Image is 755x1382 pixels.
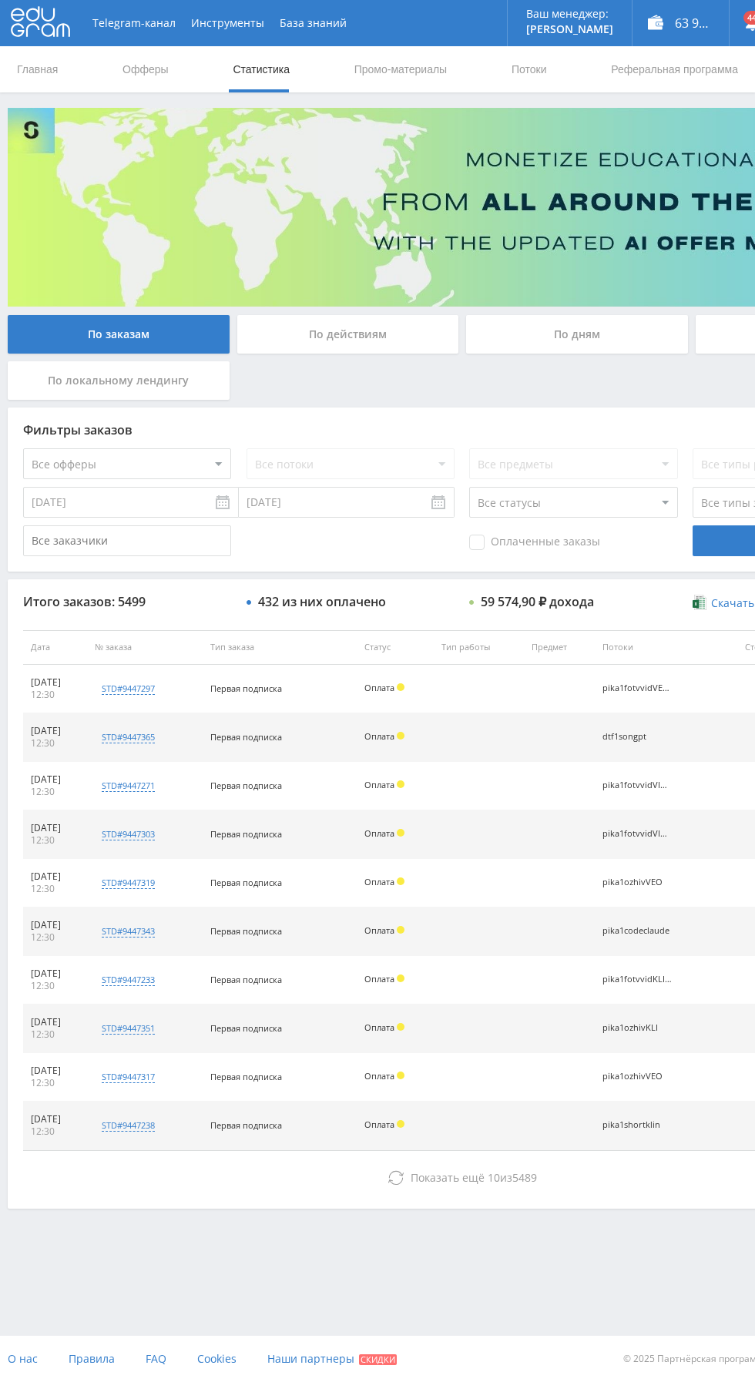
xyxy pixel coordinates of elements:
span: Холд [397,877,404,885]
p: Ваш менеджер: [526,8,613,20]
span: О нас [8,1351,38,1366]
th: Тип работы [434,630,523,665]
div: [DATE] [31,725,79,737]
a: Главная [15,46,59,92]
span: Холд [397,732,404,740]
span: Оплата [364,1119,394,1130]
span: 10 [488,1170,500,1185]
div: [DATE] [31,1016,79,1028]
span: Оплаченные заказы [469,535,600,550]
div: 12:30 [31,1125,79,1138]
span: Первая подписка [210,731,282,743]
div: pika1ozhivKLI [602,1023,672,1033]
div: std#9447365 [102,731,155,743]
div: По заказам [8,315,230,354]
th: Статус [357,630,435,665]
span: Холд [397,1120,404,1128]
div: 12:30 [31,834,79,847]
span: Оплата [364,730,394,742]
div: По локальному лендингу [8,361,230,400]
a: Наши партнеры Скидки [267,1336,397,1382]
span: Оплата [364,682,394,693]
div: std#9447317 [102,1071,155,1083]
a: Промо-материалы [353,46,448,92]
a: Офферы [121,46,170,92]
span: Первая подписка [210,925,282,937]
a: Правила [69,1336,115,1382]
div: std#9447238 [102,1119,155,1132]
span: Оплата [364,876,394,887]
div: 12:30 [31,1077,79,1089]
a: Статистика [231,46,291,92]
div: 12:30 [31,980,79,992]
span: Оплата [364,924,394,936]
span: Оплата [364,779,394,790]
th: Тип заказа [203,630,357,665]
div: [DATE] [31,773,79,786]
span: Первая подписка [210,1071,282,1082]
div: std#9447351 [102,1022,155,1035]
a: О нас [8,1336,38,1382]
div: [DATE] [31,870,79,883]
span: Холд [397,1023,404,1031]
div: std#9447233 [102,974,155,986]
a: FAQ [146,1336,166,1382]
div: dtf1songpt [602,732,672,742]
div: [DATE] [31,676,79,689]
div: 12:30 [31,689,79,701]
div: pika1fotvvidVEO3 [602,683,672,693]
span: Холд [397,780,404,788]
span: Первая подписка [210,683,282,694]
div: pika1fotvvidVIDGEN [602,829,672,839]
th: Потоки [595,630,713,665]
span: Показать ещё [411,1170,485,1185]
div: [DATE] [31,1065,79,1077]
div: [DATE] [31,822,79,834]
div: pika1shortklin [602,1120,672,1130]
div: По дням [466,315,688,354]
span: Оплата [364,1070,394,1082]
div: std#9447319 [102,877,155,889]
span: Оплата [364,973,394,985]
div: 59 574,90 ₽ дохода [481,595,594,609]
div: std#9447297 [102,683,155,695]
span: Холд [397,829,404,837]
th: № заказа [87,630,203,665]
span: Первая подписка [210,877,282,888]
div: pika1ozhivVEO [602,877,672,887]
span: Первая подписка [210,1022,282,1034]
span: из [411,1170,537,1185]
a: Cookies [197,1336,237,1382]
div: pika1ozhivVEO [602,1072,672,1082]
span: Оплата [364,1021,394,1033]
div: 12:30 [31,737,79,750]
span: Cookies [197,1351,237,1366]
div: pika1codeclaude [602,926,672,936]
span: Правила [69,1351,115,1366]
input: Все заказчики [23,525,231,556]
div: [DATE] [31,1113,79,1125]
img: xlsx [693,595,706,610]
div: 12:30 [31,786,79,798]
span: Скидки [359,1354,397,1365]
span: Первая подписка [210,974,282,985]
div: [DATE] [31,968,79,980]
th: Предмет [524,630,595,665]
span: Первая подписка [210,1119,282,1131]
div: [DATE] [31,919,79,931]
div: std#9447343 [102,925,155,938]
span: 5489 [512,1170,537,1185]
div: 12:30 [31,1028,79,1041]
div: По действиям [237,315,459,354]
span: Первая подписка [210,828,282,840]
span: Первая подписка [210,780,282,791]
div: Итого заказов: 5499 [23,595,231,609]
span: Холд [397,683,404,691]
a: Потоки [510,46,549,92]
span: Наши партнеры [267,1351,354,1366]
div: 12:30 [31,931,79,944]
div: pika1fotvvidKLING [602,974,672,985]
div: 12:30 [31,883,79,895]
a: Реферальная программа [609,46,740,92]
span: Оплата [364,827,394,839]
